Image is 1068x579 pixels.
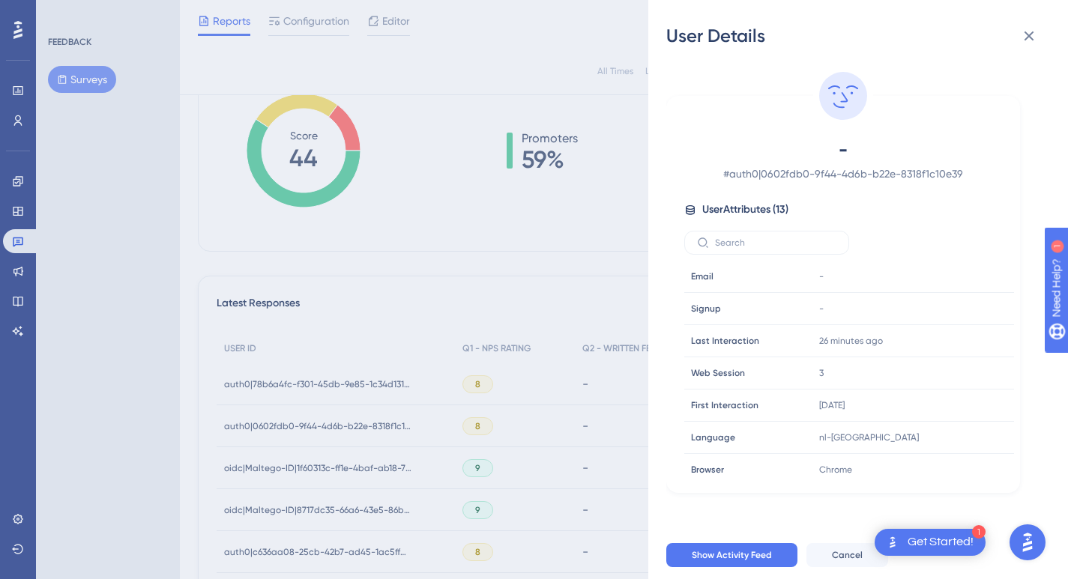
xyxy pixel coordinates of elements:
[832,549,863,561] span: Cancel
[819,270,824,282] span: -
[691,399,758,411] span: First Interaction
[35,4,94,22] span: Need Help?
[908,534,974,551] div: Get Started!
[691,335,759,347] span: Last Interaction
[702,201,788,219] span: User Attributes ( 13 )
[666,543,797,567] button: Show Activity Feed
[691,303,721,315] span: Signup
[1005,520,1050,565] iframe: UserGuiding AI Assistant Launcher
[972,525,986,539] div: 1
[691,464,724,476] span: Browser
[819,367,824,379] span: 3
[691,270,713,282] span: Email
[104,7,109,19] div: 1
[711,165,975,183] span: # auth0|0602fdb0-9f44-4d6b-b22e-8318f1c10e39
[819,431,919,443] span: nl-[GEOGRAPHIC_DATA]
[691,431,735,443] span: Language
[691,367,745,379] span: Web Session
[884,533,902,551] img: launcher-image-alternative-text
[711,138,975,162] span: -
[806,543,888,567] button: Cancel
[819,464,852,476] span: Chrome
[819,303,824,315] span: -
[875,529,986,556] div: Open Get Started! checklist, remaining modules: 1
[666,24,1050,48] div: User Details
[692,549,772,561] span: Show Activity Feed
[715,237,836,248] input: Search
[819,336,883,346] time: 26 minutes ago
[819,400,845,410] time: [DATE]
